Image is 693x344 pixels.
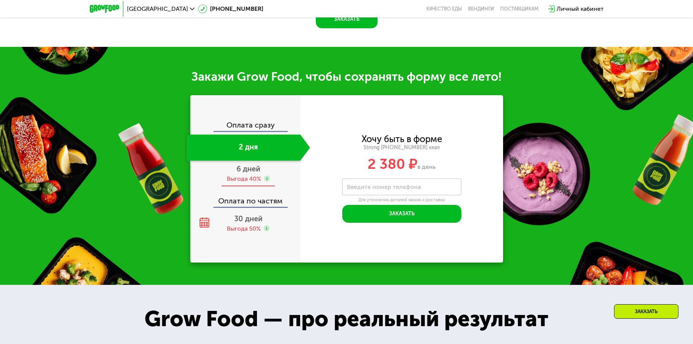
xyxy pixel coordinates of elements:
[128,303,565,335] div: Grow Food — про реальный результат
[301,144,503,151] div: Strong [PHONE_NUMBER] ккал
[191,190,301,207] div: Оплата по частям
[236,164,260,173] span: 6 дней
[191,121,301,131] div: Оплата сразу
[227,175,261,183] div: Выгода 40%
[342,197,461,203] div: Для уточнения деталей заказа и доставки
[614,304,678,319] div: Заказать
[468,6,494,12] a: Вендинги
[342,205,461,223] button: Заказать
[557,4,604,13] div: Личный кабинет
[362,135,442,143] div: Хочу быть в форме
[368,155,417,173] span: 2 380 ₽
[198,4,263,13] a: [PHONE_NUMBER]
[417,163,436,170] span: в день
[426,6,462,12] a: Качество еды
[127,6,188,12] span: [GEOGRAPHIC_DATA]
[347,185,421,189] label: Введите номер телефона
[500,6,538,12] div: поставщикам
[227,225,261,233] div: Выгода 50%
[234,214,263,223] span: 30 дней
[316,10,378,28] button: Заказать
